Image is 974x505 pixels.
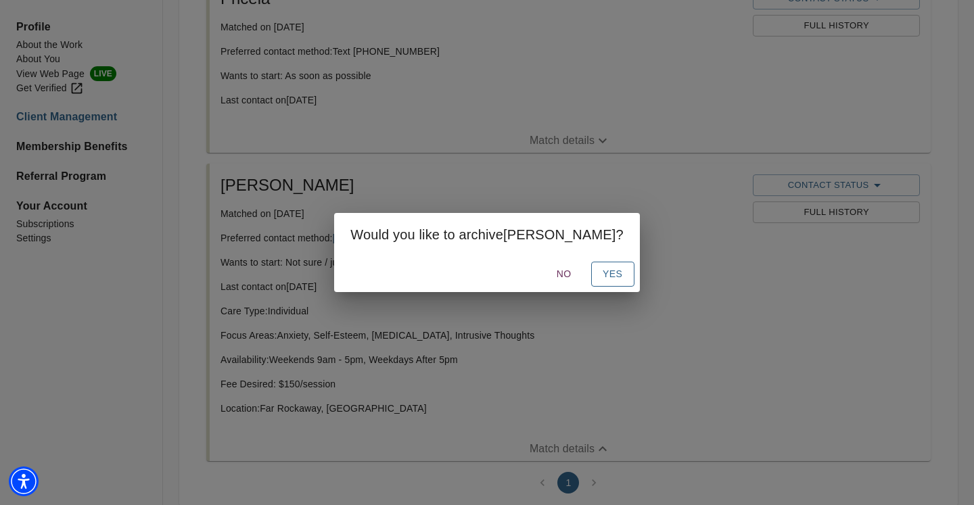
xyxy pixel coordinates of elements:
span: Yes [602,266,624,283]
h2: Would you like to archive [PERSON_NAME] ? [350,224,623,245]
div: Accessibility Menu [9,466,39,496]
button: Yes [591,262,634,287]
button: No [542,262,586,287]
span: No [548,266,580,283]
